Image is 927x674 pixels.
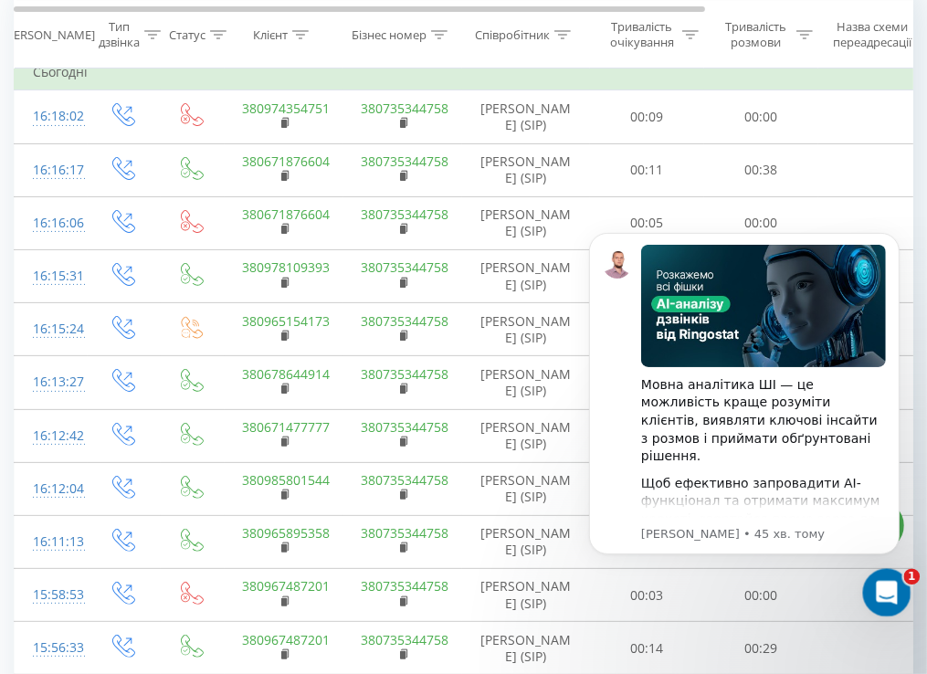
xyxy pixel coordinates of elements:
[462,569,590,622] td: [PERSON_NAME] (SIP)
[169,26,205,42] div: Статус
[362,524,449,542] a: 380735344758
[362,471,449,489] a: 380735344758
[243,524,331,542] a: 380965895358
[243,631,331,648] a: 380967487201
[33,577,69,613] div: 15:58:53
[362,631,449,648] a: 380735344758
[33,258,69,294] div: 16:15:31
[863,569,911,617] iframe: Intercom live chat
[562,205,927,625] iframe: Intercom notifications повідомлення
[243,100,331,117] a: 380974354751
[362,258,449,276] a: 380735344758
[462,90,590,143] td: [PERSON_NAME] (SIP)
[362,100,449,117] a: 380735344758
[590,90,704,143] td: 00:09
[253,26,288,42] div: Клієнт
[362,205,449,223] a: 380735344758
[704,143,818,196] td: 00:38
[362,418,449,436] a: 380735344758
[33,311,69,347] div: 16:15:24
[362,365,449,383] a: 380735344758
[243,153,331,170] a: 380671876604
[243,365,331,383] a: 380678644914
[704,196,818,249] td: 00:00
[243,205,331,223] a: 380671876604
[362,577,449,595] a: 380735344758
[720,19,792,50] div: Тривалість розмови
[904,569,921,585] span: 1
[33,153,69,188] div: 16:16:17
[606,19,678,50] div: Тривалість очікування
[243,577,331,595] a: 380967487201
[462,515,590,568] td: [PERSON_NAME] (SIP)
[462,196,590,249] td: [PERSON_NAME] (SIP)
[33,364,69,400] div: 16:13:27
[243,258,331,276] a: 380978109393
[590,196,704,249] td: 00:05
[33,418,69,454] div: 16:12:42
[33,205,69,241] div: 16:16:06
[590,143,704,196] td: 00:11
[243,312,331,330] a: 380965154173
[362,153,449,170] a: 380735344758
[99,19,140,50] div: Тип дзвінка
[362,312,449,330] a: 380735344758
[462,249,590,302] td: [PERSON_NAME] (SIP)
[462,356,590,409] td: [PERSON_NAME] (SIP)
[3,26,95,42] div: [PERSON_NAME]
[833,19,911,50] div: Назва схеми переадресації
[243,471,331,489] a: 380985801544
[462,462,590,515] td: [PERSON_NAME] (SIP)
[33,630,69,666] div: 15:56:33
[352,26,427,42] div: Бізнес номер
[243,418,331,436] a: 380671477777
[462,143,590,196] td: [PERSON_NAME] (SIP)
[33,471,69,507] div: 16:12:04
[33,524,69,560] div: 16:11:13
[475,26,550,42] div: Співробітник
[462,303,590,356] td: [PERSON_NAME] (SIP)
[33,99,69,134] div: 16:18:02
[462,409,590,462] td: [PERSON_NAME] (SIP)
[704,90,818,143] td: 00:00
